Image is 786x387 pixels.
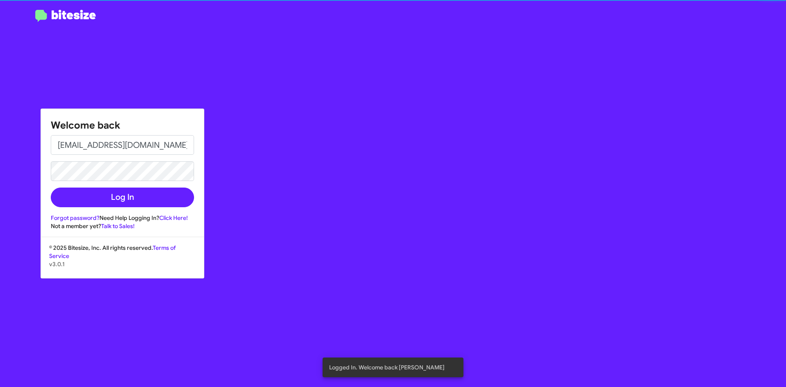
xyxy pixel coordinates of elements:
[51,188,194,207] button: Log In
[101,222,135,230] a: Talk to Sales!
[41,244,204,278] div: © 2025 Bitesize, Inc. All rights reserved.
[51,214,194,222] div: Need Help Logging In?
[51,222,194,230] div: Not a member yet?
[329,363,445,371] span: Logged In. Welcome back [PERSON_NAME]
[49,260,196,268] p: v3.0.1
[51,119,194,132] h1: Welcome back
[159,214,188,222] a: Click Here!
[51,135,194,155] input: Email address
[51,214,99,222] a: Forgot password?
